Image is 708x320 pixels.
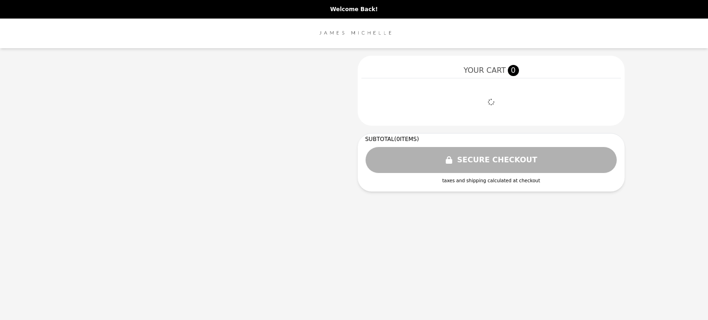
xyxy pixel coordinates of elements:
[508,65,519,76] span: 0
[315,24,393,43] img: Brand Logo
[365,177,617,184] div: taxes and shipping calculated at checkout
[365,136,394,142] span: SUBTOTAL
[394,136,419,142] span: ( 0 ITEMS)
[6,6,702,13] p: Welcome Back!
[463,65,506,76] span: YOUR CART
